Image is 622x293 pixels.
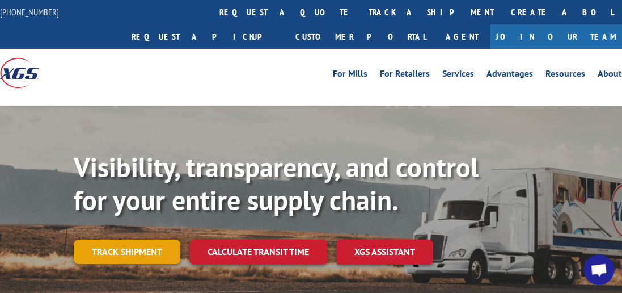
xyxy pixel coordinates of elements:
a: For Retailers [380,69,430,82]
a: Resources [545,69,585,82]
div: Open chat [583,254,614,285]
a: About [598,69,622,82]
a: Request a pickup [123,24,287,49]
a: Agent [434,24,490,49]
a: Advantages [486,69,533,82]
a: For Mills [333,69,367,82]
a: Join Our Team [490,24,622,49]
a: Track shipment [74,240,180,263]
b: Visibility, transparency, and control for your entire supply chain. [74,149,479,217]
a: Services [442,69,474,82]
a: XGS ASSISTANT [336,240,433,264]
a: Calculate transit time [189,240,327,264]
a: Customer Portal [287,24,434,49]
